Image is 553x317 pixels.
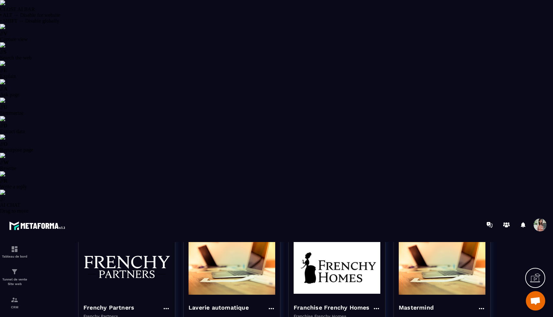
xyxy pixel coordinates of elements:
[2,255,27,258] p: Tableau de bord
[189,234,275,298] img: formation-background
[399,303,434,312] h4: Mastermind
[83,303,134,312] h4: Frenchy Partners
[2,291,27,314] a: formationformationCRM
[399,234,485,298] img: formation-background
[2,305,27,309] p: CRM
[2,263,27,291] a: formationformationTunnel de vente Site web
[11,268,18,276] img: formation
[83,234,170,298] img: formation-background
[2,240,27,263] a: formationformationTableau de bord
[526,291,545,311] div: Ouvrir le chat
[294,234,380,298] img: formation-background
[189,303,249,312] h4: Laverie automatique
[11,296,18,304] img: formation
[294,303,370,312] h4: Franchise Frenchy Homes
[11,245,18,253] img: formation
[2,277,27,286] p: Tunnel de vente Site web
[9,220,67,232] img: logo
